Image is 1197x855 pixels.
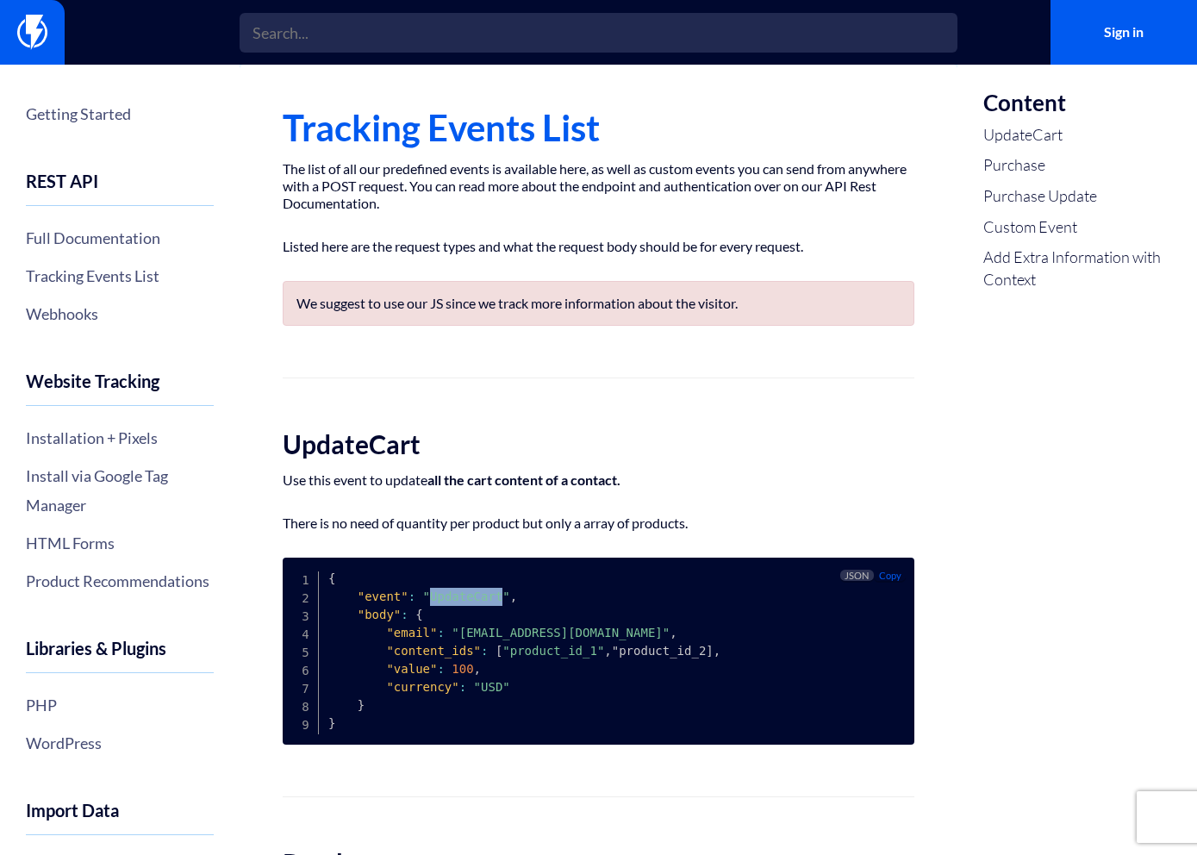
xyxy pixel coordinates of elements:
[26,728,214,758] a: WordPress
[604,644,611,658] span: ,
[26,261,214,290] a: Tracking Events List
[840,570,874,581] span: JSON
[296,295,901,312] p: We suggest to use our JS since we track more information about the visitor.
[358,608,402,621] span: "body"
[481,644,488,658] span: :
[26,223,214,253] a: Full Documentation
[437,626,444,640] span: :
[983,185,1171,208] a: Purchase Update
[328,571,720,730] code: "product_id_2
[328,716,335,730] span: }
[283,471,914,489] p: Use this event to update
[427,471,620,488] strong: all the cart content of a contact.
[874,570,906,581] button: Copy
[283,160,914,212] p: The list of all our predefined events is available here, as well as custom events you can send fr...
[240,13,957,53] input: Search...
[415,608,422,621] span: {
[452,626,670,640] span: "[EMAIL_ADDRESS][DOMAIN_NAME]"
[328,571,335,585] span: {
[386,662,437,676] span: "value"
[423,590,510,603] span: "UpdateCart"
[26,423,214,452] a: Installation + Pixels
[983,216,1171,239] a: Custom Event
[408,590,415,603] span: :
[283,238,914,255] p: Listed here are the request types and what the request body should be for every request.
[496,644,502,658] span: [
[26,690,214,720] a: PHP
[401,608,408,621] span: :
[283,430,914,459] h2: UpdateCart
[437,662,444,676] span: :
[474,662,481,676] span: ,
[358,590,408,603] span: "event"
[386,626,437,640] span: "email"
[879,570,901,581] span: Copy
[714,644,720,658] span: ,
[26,639,214,673] h4: Libraries & Plugins
[983,124,1171,147] a: UpdateCart
[26,801,214,835] h4: Import Data
[386,644,481,658] span: "content_ids"
[474,680,510,694] span: "USD"
[386,680,458,694] span: "currency"
[510,590,517,603] span: ,
[26,371,214,406] h4: Website Tracking
[983,90,1171,115] h3: Content
[670,626,676,640] span: ,
[26,99,214,128] a: Getting Started
[459,680,466,694] span: :
[983,154,1171,177] a: Purchase
[26,461,214,520] a: Install via Google Tag Manager
[983,247,1171,290] a: Add Extra Information with Context
[26,172,214,206] h4: REST API
[502,644,604,658] span: "product_id_1"
[283,108,914,147] h1: Tracking Events List
[706,644,713,658] span: ]
[26,528,214,558] a: HTML Forms
[26,566,214,596] a: Product Recommendations
[26,299,214,328] a: Webhooks
[452,662,473,676] span: 100
[283,515,914,532] p: There is no need of quantity per product but only a array of products.
[358,698,365,712] span: }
